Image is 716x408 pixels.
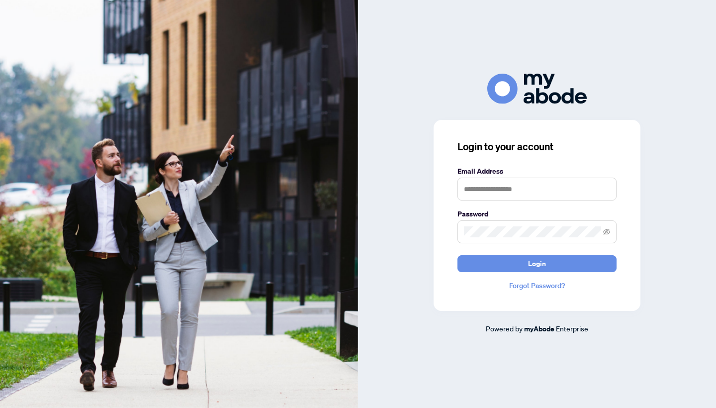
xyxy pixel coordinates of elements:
span: eye-invisible [603,228,610,235]
a: myAbode [524,323,554,334]
h3: Login to your account [457,140,617,154]
label: Email Address [457,166,617,177]
label: Password [457,208,617,219]
span: Powered by [486,324,523,333]
span: Enterprise [556,324,588,333]
a: Forgot Password? [457,280,617,291]
span: Login [528,256,546,272]
button: Login [457,255,617,272]
img: ma-logo [487,74,587,104]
